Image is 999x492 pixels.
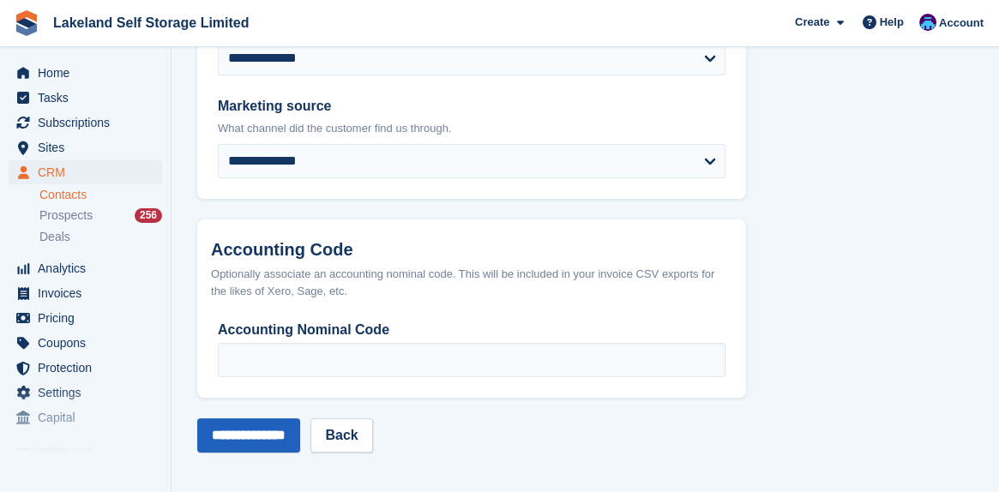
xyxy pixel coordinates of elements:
[9,61,162,85] a: menu
[14,10,39,36] img: stora-icon-8386f47178a22dfd0bd8f6a31ec36ba5ce8667c1dd55bd0f319d3a0aa187defe.svg
[39,229,70,245] span: Deals
[38,356,141,380] span: Protection
[939,15,984,32] span: Account
[9,405,162,429] a: menu
[15,444,171,461] span: Storefront
[9,111,162,135] a: menu
[39,228,162,246] a: Deals
[39,187,162,203] a: Contacts
[39,207,162,225] a: Prospects 256
[9,86,162,110] a: menu
[211,266,732,299] div: Optionally associate an accounting nominal code. This will be included in your invoice CSV export...
[46,9,256,37] a: Lakeland Self Storage Limited
[218,96,725,117] label: Marketing source
[9,135,162,159] a: menu
[38,135,141,159] span: Sites
[135,208,162,223] div: 256
[38,61,141,85] span: Home
[9,256,162,280] a: menu
[39,207,93,224] span: Prospects
[38,86,141,110] span: Tasks
[9,281,162,305] a: menu
[38,405,141,429] span: Capital
[9,331,162,355] a: menu
[9,160,162,184] a: menu
[38,331,141,355] span: Coupons
[38,381,141,405] span: Settings
[211,240,732,260] h2: Accounting Code
[9,306,162,330] a: menu
[38,281,141,305] span: Invoices
[38,306,141,330] span: Pricing
[9,356,162,380] a: menu
[919,14,936,31] img: David Dickson
[38,160,141,184] span: CRM
[310,418,372,453] a: Back
[9,381,162,405] a: menu
[38,111,141,135] span: Subscriptions
[218,120,725,137] p: What channel did the customer find us through.
[795,14,829,31] span: Create
[38,256,141,280] span: Analytics
[880,14,904,31] span: Help
[218,320,725,340] label: Accounting Nominal Code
